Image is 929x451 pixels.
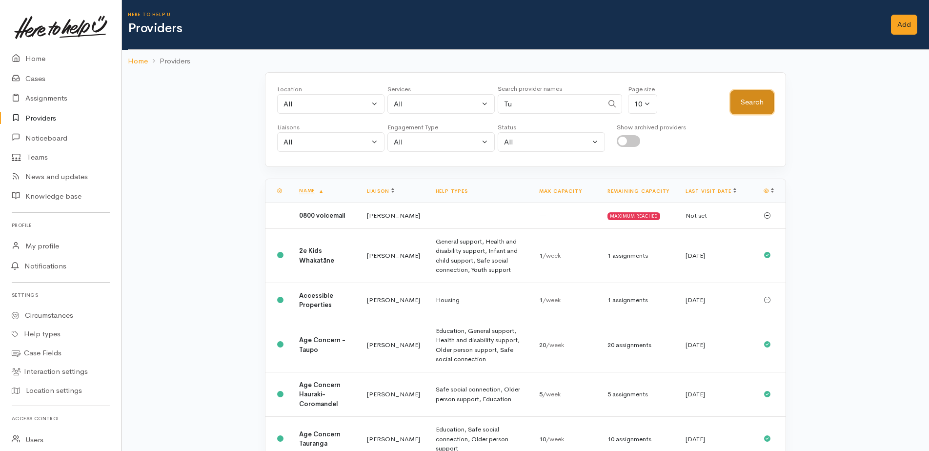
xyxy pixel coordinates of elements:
b: 0800 voicemail [299,211,345,220]
div: 1 assignments [607,251,670,261]
h6: Profile [12,219,110,232]
div: Location [277,84,384,94]
td: [DATE] [678,228,756,283]
input: Search [498,94,603,114]
span: /week [543,296,561,304]
b: Age Concern Tauranga [299,430,341,448]
h6: Access control [12,412,110,425]
button: All [277,94,384,114]
a: Name [299,187,324,194]
td: Housing [428,283,531,318]
td: [PERSON_NAME] [359,372,428,417]
td: [DATE] [678,372,756,417]
nav: breadcrumb [122,50,929,73]
div: 5 assignments [607,389,670,399]
span: /week [546,341,564,349]
td: Safe social connection, Older person support, Education [428,372,531,417]
div: Show archived providers [617,123,686,132]
h6: Here to help u [128,12,879,17]
div: All [283,99,369,110]
td: [PERSON_NAME] [359,283,428,318]
td: General support, Health and disability support, Infant and child support, Safe social connection,... [428,228,531,283]
div: All [394,137,480,148]
button: All [277,132,384,152]
div: 10 [539,434,592,444]
div: 10 assignments [607,434,670,444]
div: Services [387,84,495,94]
button: All [498,132,605,152]
a: Liaison [367,188,395,194]
b: Age Concern - Taupo [299,336,345,354]
td: Education, General support, Health and disability support, Older person support, Safe social conn... [428,318,531,372]
span: — [539,211,546,220]
b: 2e Kids Whakatāne [299,246,334,265]
div: 1 [539,295,592,305]
h6: Settings [12,288,110,302]
a: Home [128,56,148,67]
button: All [387,132,495,152]
span: /week [546,435,564,443]
div: 1 [539,251,592,261]
button: All [387,94,495,114]
div: 5 [539,389,592,399]
td: [DATE] [678,318,756,372]
td: Not set [678,203,756,229]
td: [PERSON_NAME] [359,203,428,229]
b: Accessible Properties [299,291,333,309]
div: 10 [634,99,642,110]
div: All [394,99,480,110]
li: Providers [148,56,190,67]
td: [DATE] [678,283,756,318]
div: 1 assignments [607,295,670,305]
div: 20 [539,340,592,350]
h1: Providers [128,21,879,36]
a: Max capacity [539,188,582,194]
td: [PERSON_NAME] [359,318,428,372]
a: Remaining capacity [607,188,669,194]
a: Help types [436,188,468,194]
span: /week [543,390,561,398]
div: Engagement Type [387,123,495,132]
div: Page size [628,84,657,94]
div: 20 assignments [607,340,670,350]
div: Liaisons [277,123,384,132]
small: Search provider names [498,84,562,93]
button: Search [730,90,774,114]
button: 10 [628,94,657,114]
b: Age Concern Hauraki-Coromandel [299,381,341,408]
div: Status [498,123,605,132]
a: Last visit date [686,188,736,194]
span: /week [543,251,561,260]
a: Add [891,15,917,35]
div: MAXIMUM REACHED [607,212,660,220]
div: All [283,137,369,148]
div: All [504,137,590,148]
td: [PERSON_NAME] [359,228,428,283]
